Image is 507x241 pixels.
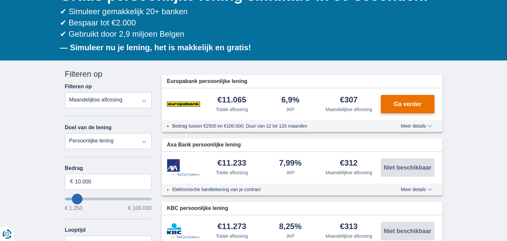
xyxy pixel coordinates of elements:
div: Maandelijkse aflossing [326,106,372,113]
span: Meer details [401,187,432,192]
span: € 1.250 [65,206,82,211]
div: ✔ Simuleer gemakkelijk 20+ banken ✔ Bespaar tot €2.000 ✔ Gebruikt door 2,9 miljoen Belgen [60,6,442,40]
span: Axa Bank persoonlijke lening [167,141,241,149]
button: Niet beschikbaar [381,158,434,177]
li: Elektronische handtekening van je contract [172,186,377,193]
img: product.pl.alt Axa Bank [167,159,200,177]
div: €11.273 [218,222,246,231]
label: Looptijd [65,227,86,233]
button: Meer details [396,123,437,129]
span: Meer details [401,124,432,128]
span: € [70,178,73,185]
div: €11.233 [218,159,246,168]
div: Filteren op [65,68,152,80]
div: Totale aflossing [216,233,248,239]
button: Ga verder [381,95,434,113]
label: Bedrag [65,165,152,171]
label: Doel van de lening [65,125,112,131]
span: Ga verder [393,101,421,107]
div: €11.065 [218,96,246,105]
div: 6,9% [281,96,299,105]
span: € 100.000 [128,206,152,211]
div: Totale aflossing [216,169,248,176]
input: wantToBorrow [65,198,152,200]
div: 8,25% [279,222,302,231]
div: Totale aflossing [216,106,248,113]
span: Niet beschikbaar [383,165,431,171]
div: JKP [286,106,295,113]
div: JKP [286,233,295,239]
span: Europabank persoonlijke lening [167,78,247,85]
div: €312 [340,159,358,168]
div: 7,99% [279,159,302,168]
button: Niet beschikbaar [381,222,434,240]
div: Maandelijkse aflossing [326,169,372,176]
b: — Simuleer nu je lening, het is makkelijk en gratis! [60,43,251,52]
span: KBC persoonlijke lening [167,205,228,212]
span: Niet beschikbaar [383,228,431,234]
img: product.pl.alt KBC [167,223,200,239]
div: €307 [340,96,358,105]
div: €313 [340,222,358,231]
li: Bedrag tussen €2500 en €100.000; Duur van 12 tot 120 maanden [172,123,377,129]
div: Maandelijkse aflossing [326,233,372,239]
button: Meer details [396,187,437,192]
label: Filteren op [65,84,92,90]
img: product.pl.alt Europabank [167,96,200,112]
div: JKP [286,169,295,176]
